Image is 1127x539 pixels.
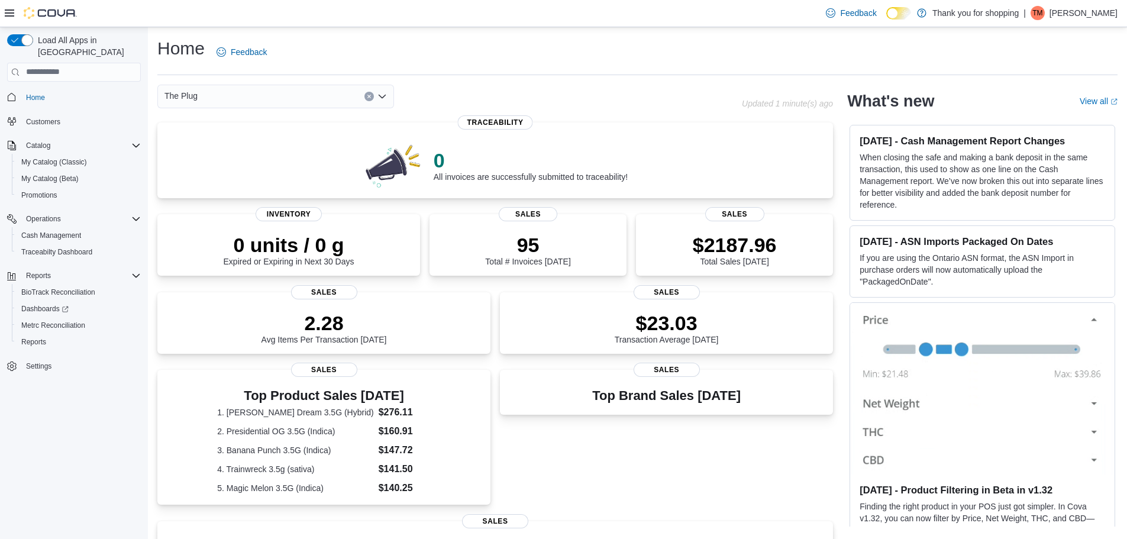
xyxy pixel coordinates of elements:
span: Feedback [840,7,876,19]
h3: Top Brand Sales [DATE] [592,389,741,403]
dt: 3. Banana Punch 3.5G (Indica) [217,444,374,456]
button: My Catalog (Classic) [12,154,146,170]
p: 0 [434,149,628,172]
img: Cova [24,7,77,19]
button: Traceabilty Dashboard [12,244,146,260]
img: 0 [363,141,424,189]
h3: [DATE] - Cash Management Report Changes [860,135,1105,147]
dt: 2. Presidential OG 3.5G (Indica) [217,425,374,437]
dd: $160.91 [379,424,431,438]
a: Promotions [17,188,62,202]
span: Traceabilty Dashboard [17,245,141,259]
span: Inventory [256,207,322,221]
button: Operations [2,211,146,227]
div: Expired or Expiring in Next 30 Days [224,233,354,266]
a: My Catalog (Beta) [17,172,83,186]
a: BioTrack Reconciliation [17,285,100,299]
span: My Catalog (Classic) [21,157,87,167]
button: Cash Management [12,227,146,244]
a: Settings [21,359,56,373]
span: Home [26,93,45,102]
span: Traceabilty Dashboard [21,247,92,257]
span: Reports [21,337,46,347]
span: Cash Management [21,231,81,240]
a: Customers [21,115,65,129]
span: Customers [26,117,60,127]
input: Dark Mode [886,7,911,20]
p: Updated 1 minute(s) ago [742,99,833,108]
button: My Catalog (Beta) [12,170,146,187]
span: Reports [21,269,141,283]
p: | [1023,6,1026,20]
a: Traceabilty Dashboard [17,245,97,259]
a: Feedback [212,40,272,64]
span: Sales [462,514,528,528]
p: $23.03 [615,311,719,335]
span: Metrc Reconciliation [17,318,141,333]
span: Cash Management [17,228,141,243]
h3: Top Product Sales [DATE] [217,389,431,403]
h2: What's new [847,92,934,111]
span: Sales [291,363,357,377]
dt: 4. Trainwreck 3.5g (sativa) [217,463,374,475]
span: Dashboards [21,304,69,314]
dd: $147.72 [379,443,431,457]
span: TM [1032,6,1042,20]
button: Catalog [21,138,55,153]
span: Operations [21,212,141,226]
span: My Catalog (Classic) [17,155,141,169]
span: Traceability [458,115,533,130]
nav: Complex example [7,84,141,406]
dt: 1. [PERSON_NAME] Dream 3.5G (Hybrid) [217,406,374,418]
p: $2187.96 [693,233,777,257]
span: Customers [21,114,141,129]
a: Dashboards [12,301,146,317]
span: My Catalog (Beta) [17,172,141,186]
button: Reports [12,334,146,350]
span: Sales [499,207,558,221]
dd: $276.11 [379,405,431,419]
a: View allExternal link [1080,96,1118,106]
a: My Catalog (Classic) [17,155,92,169]
svg: External link [1110,98,1118,105]
p: Thank you for shopping [932,6,1019,20]
button: Customers [2,113,146,130]
span: Sales [705,207,764,221]
span: Promotions [21,191,57,200]
div: Total # Invoices [DATE] [485,233,570,266]
p: 2.28 [261,311,387,335]
span: Sales [634,363,700,377]
span: Home [21,90,141,105]
span: Catalog [26,141,50,150]
p: 95 [485,233,570,257]
dd: $141.50 [379,462,431,476]
p: [PERSON_NAME] [1050,6,1118,20]
span: Metrc Reconciliation [21,321,85,330]
span: Promotions [17,188,141,202]
button: Clear input [364,92,374,101]
a: Metrc Reconciliation [17,318,90,333]
button: Metrc Reconciliation [12,317,146,334]
span: Sales [634,285,700,299]
p: When closing the safe and making a bank deposit in the same transaction, this used to show as one... [860,151,1105,211]
button: Promotions [12,187,146,204]
button: Operations [21,212,66,226]
p: 0 units / 0 g [224,233,354,257]
a: Reports [17,335,51,349]
span: BioTrack Reconciliation [17,285,141,299]
span: Settings [21,359,141,373]
a: Cash Management [17,228,86,243]
a: Home [21,91,50,105]
h3: [DATE] - ASN Imports Packaged On Dates [860,235,1105,247]
span: Sales [291,285,357,299]
dd: $140.25 [379,481,431,495]
button: Reports [2,267,146,284]
h3: [DATE] - Product Filtering in Beta in v1.32 [860,484,1105,496]
button: BioTrack Reconciliation [12,284,146,301]
span: BioTrack Reconciliation [21,288,95,297]
div: All invoices are successfully submitted to traceability! [434,149,628,182]
span: Feedback [231,46,267,58]
span: The Plug [164,89,198,103]
span: Load All Apps in [GEOGRAPHIC_DATA] [33,34,141,58]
